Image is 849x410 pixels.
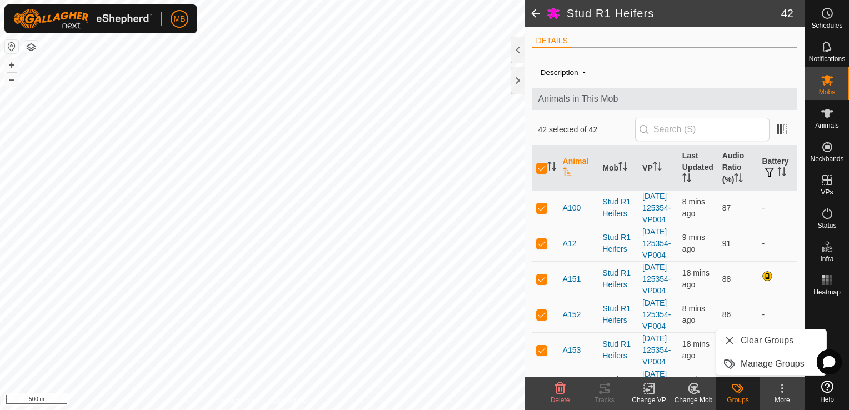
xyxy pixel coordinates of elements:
span: 25 Aug 2025, 5:54 pm [682,197,705,218]
p-sorticon: Activate to sort [547,163,556,172]
h2: Stud R1 Heifers [567,7,781,20]
th: Animal [558,146,598,191]
li: Manage Groups [716,353,826,375]
td: - [757,297,797,332]
span: VPs [821,189,833,196]
a: Contact Us [273,396,306,406]
div: More [760,395,805,405]
span: Delete [551,396,570,404]
span: 91 [722,239,731,248]
div: Change Mob [671,395,716,405]
p-sorticon: Activate to sort [653,163,662,172]
span: 42 [781,5,793,22]
button: + [5,58,18,72]
th: Audio Ratio (%) [718,146,758,191]
span: 25 Aug 2025, 5:54 pm [682,233,705,253]
span: A151 [563,273,581,285]
div: Stud R1 Heifers [602,338,633,362]
div: Stud R1 Heifers [602,374,633,397]
span: Notifications [809,56,845,62]
a: [DATE] 125354-VP004 [642,192,671,224]
a: [DATE] 125354-VP004 [642,334,671,366]
td: - [757,190,797,226]
span: 25 Aug 2025, 5:55 pm [682,304,705,324]
button: Map Layers [24,41,38,54]
th: Last Updated [678,146,718,191]
span: Manage Groups [741,357,805,371]
span: Schedules [811,22,842,29]
input: Search (S) [635,118,770,141]
span: Help [820,396,834,403]
span: 86 [722,310,731,319]
th: Battery [757,146,797,191]
a: [DATE] 125354-VP004 [642,227,671,259]
span: Neckbands [810,156,843,162]
span: Status [817,222,836,229]
p-sorticon: Activate to sort [563,169,572,178]
span: Animals [815,122,839,129]
div: Stud R1 Heifers [602,303,633,326]
span: 25 Aug 2025, 5:45 pm [682,268,710,289]
li: Clear Groups [716,329,826,352]
div: Tracks [582,395,627,405]
div: Stud R1 Heifers [602,196,633,219]
p-sorticon: Activate to sort [734,175,743,184]
span: Mobs [819,89,835,96]
a: [DATE] 125354-VP004 [642,263,671,295]
span: Infra [820,256,833,262]
span: A100 [563,202,581,214]
img: Gallagher Logo [13,9,152,29]
a: [DATE] 125354-VP004 [642,298,671,331]
button: Reset Map [5,40,18,53]
span: 42 selected of 42 [538,124,635,136]
p-sorticon: Activate to sort [777,169,786,178]
span: A153 [563,344,581,356]
span: Heatmap [813,289,841,296]
p-sorticon: Activate to sort [682,175,691,184]
a: [DATE] 125354-VP004 [642,369,671,402]
span: Animals in This Mob [538,92,791,106]
span: - [578,63,590,81]
div: Stud R1 Heifers [602,232,633,255]
button: – [5,73,18,86]
div: Stud R1 Heifers [602,267,633,291]
span: 88 [722,274,731,283]
div: Change VP [627,395,671,405]
span: 25 Aug 2025, 5:55 pm [682,375,705,396]
span: 87 [722,203,731,212]
span: 25 Aug 2025, 5:44 pm [682,339,710,360]
p-sorticon: Activate to sort [618,163,627,172]
label: Description [541,68,578,77]
th: Mob [598,146,638,191]
td: - [757,226,797,261]
a: Privacy Policy [218,396,260,406]
span: Clear Groups [741,334,793,347]
li: DETAILS [532,35,572,48]
span: A12 [563,238,577,249]
span: A152 [563,309,581,321]
th: VP [638,146,678,191]
span: MB [174,13,186,25]
div: Groups [716,395,760,405]
a: Help [805,376,849,407]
